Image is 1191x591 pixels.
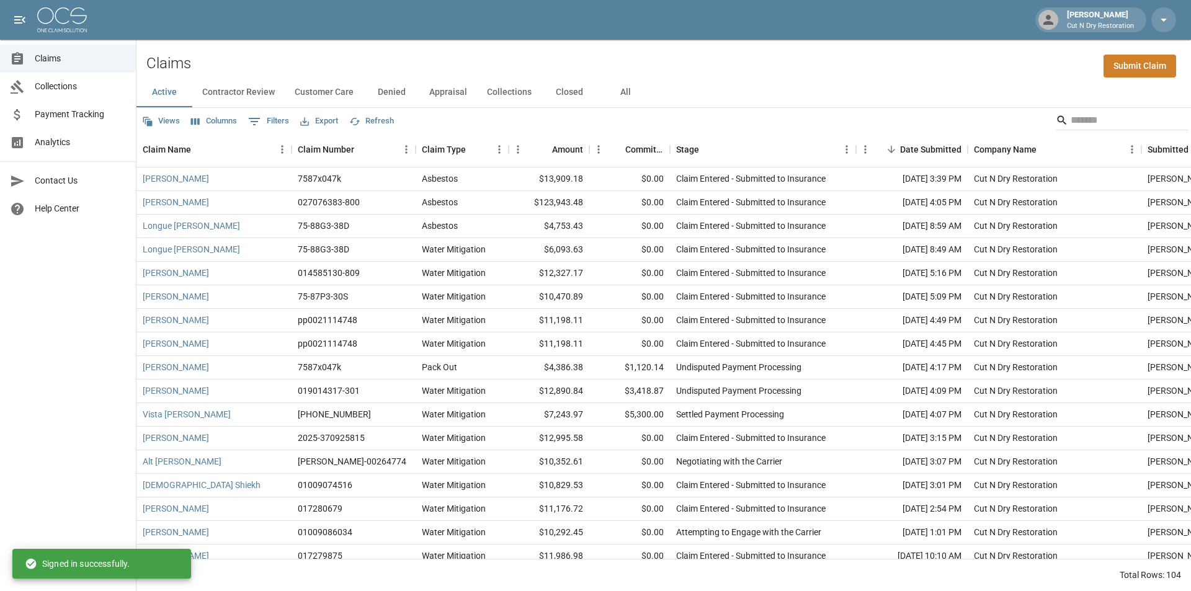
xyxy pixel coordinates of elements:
div: Amount [552,132,583,167]
div: [DATE] 5:09 PM [856,285,968,309]
div: $7,243.97 [509,403,589,427]
a: [PERSON_NAME] [143,502,209,515]
div: Water Mitigation [422,314,486,326]
div: Stage [670,132,856,167]
div: Cut N Dry Restoration [974,172,1058,185]
a: [PERSON_NAME] [143,290,209,303]
img: ocs-logo-white-transparent.png [37,7,87,32]
button: Sort [354,141,372,158]
p: Cut N Dry Restoration [1067,21,1134,32]
div: Water Mitigation [422,290,486,303]
button: Collections [477,78,542,107]
div: [DATE] 8:59 AM [856,215,968,238]
div: [DATE] 8:49 AM [856,238,968,262]
div: $0.00 [589,309,670,332]
div: $11,198.11 [509,309,589,332]
div: Water Mitigation [422,502,486,515]
div: $11,986.98 [509,544,589,568]
div: $11,198.11 [509,332,589,356]
div: $3,418.87 [589,380,670,403]
div: Signed in successfully. [25,553,130,575]
div: $10,292.45 [509,521,589,544]
div: Cut N Dry Restoration [974,196,1058,208]
div: Water Mitigation [422,549,486,562]
div: 017280679 [298,502,342,515]
div: Water Mitigation [422,432,486,444]
a: Alt [PERSON_NAME] [143,455,221,468]
div: Claim Entered - Submitted to Insurance [676,172,826,185]
div: caho-00264774 [298,455,406,468]
div: [DATE] 4:45 PM [856,332,968,356]
button: Sort [535,141,552,158]
button: Closed [542,78,597,107]
div: Claim Entered - Submitted to Insurance [676,549,826,562]
a: [PERSON_NAME] [143,267,209,279]
a: [PERSON_NAME] [143,361,209,373]
span: Claims [35,52,126,65]
div: Cut N Dry Restoration [974,502,1058,515]
div: $0.00 [589,285,670,309]
div: Cut N Dry Restoration [974,408,1058,420]
div: [PERSON_NAME] [1062,9,1139,31]
button: Menu [837,140,856,159]
div: Claim Entered - Submitted to Insurance [676,267,826,279]
a: Submit Claim [1104,55,1176,78]
div: Stage [676,132,699,167]
div: Water Mitigation [422,337,486,350]
div: 75-88G3-38D [298,243,349,256]
a: [PERSON_NAME] [143,432,209,444]
a: Vista [PERSON_NAME] [143,408,231,420]
div: $10,829.53 [509,474,589,497]
div: Claim Entered - Submitted to Insurance [676,337,826,350]
a: [PERSON_NAME] [143,526,209,538]
span: Collections [35,80,126,93]
div: Amount [509,132,589,167]
div: 01009074516 [298,479,352,491]
div: 027076383-800 [298,196,360,208]
div: $12,327.17 [509,262,589,285]
div: Water Mitigation [422,479,486,491]
div: [DATE] 3:39 PM [856,167,968,191]
div: Cut N Dry Restoration [974,361,1058,373]
div: Pack Out [422,361,457,373]
a: [PERSON_NAME] [143,314,209,326]
div: [DATE] 4:05 PM [856,191,968,215]
div: Asbestos [422,220,458,232]
div: Claim Name [136,132,292,167]
div: Cut N Dry Restoration [974,549,1058,562]
div: Asbestos [422,172,458,185]
button: Customer Care [285,78,364,107]
div: $0.00 [589,167,670,191]
div: Water Mitigation [422,526,486,538]
div: $0.00 [589,450,670,474]
div: Claim Type [422,132,466,167]
div: Water Mitigation [422,408,486,420]
button: Menu [856,140,875,159]
div: Cut N Dry Restoration [974,337,1058,350]
button: Show filters [245,112,292,131]
div: $6,093.63 [509,238,589,262]
div: [DATE] 4:09 PM [856,380,968,403]
div: $4,386.38 [509,356,589,380]
button: Select columns [188,112,240,131]
div: 017279875 [298,549,342,562]
div: Water Mitigation [422,267,486,279]
div: Claim Entered - Submitted to Insurance [676,220,826,232]
div: [DATE] 4:07 PM [856,403,968,427]
div: Claim Entered - Submitted to Insurance [676,196,826,208]
div: 014585130-809 [298,267,360,279]
div: [DATE] 3:07 PM [856,450,968,474]
div: Cut N Dry Restoration [974,267,1058,279]
span: Contact Us [35,174,126,187]
div: $0.00 [589,191,670,215]
span: Analytics [35,136,126,149]
div: Committed Amount [589,132,670,167]
button: Sort [883,141,900,158]
div: Claim Entered - Submitted to Insurance [676,243,826,256]
button: Menu [589,140,608,159]
button: Sort [191,141,208,158]
div: Total Rows: 104 [1120,569,1181,581]
div: Cut N Dry Restoration [974,384,1058,397]
span: Help Center [35,202,126,215]
div: Cut N Dry Restoration [974,526,1058,538]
